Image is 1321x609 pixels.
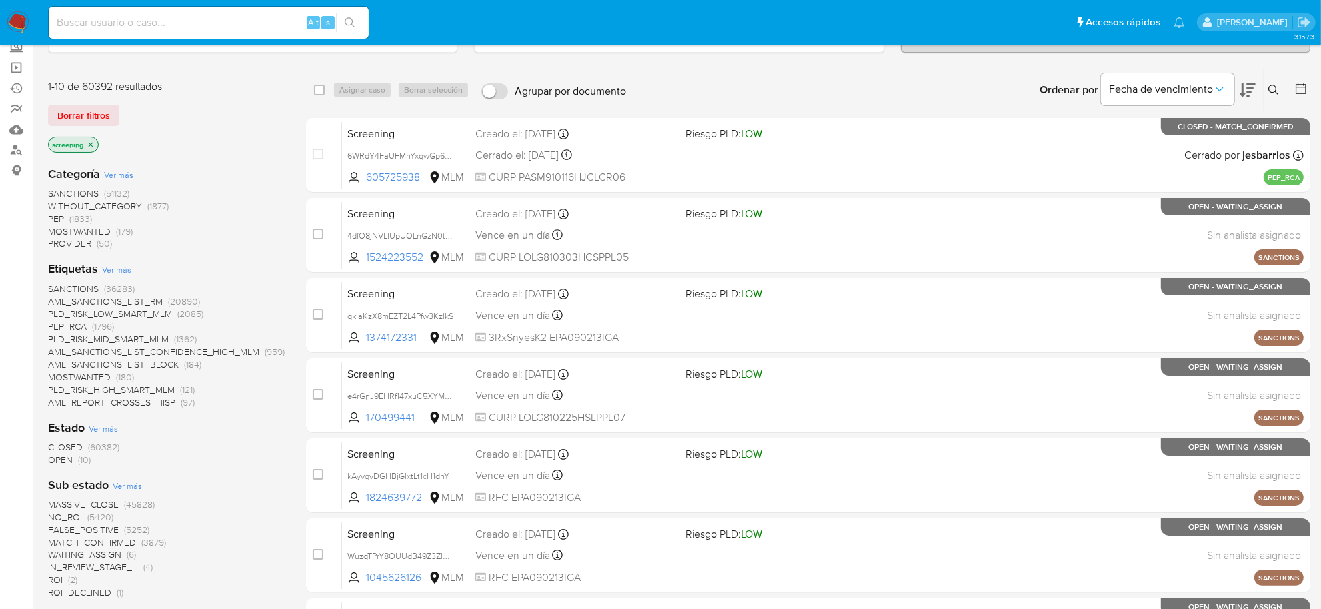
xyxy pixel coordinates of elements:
[336,13,363,32] button: search-icon
[308,16,319,29] span: Alt
[1297,15,1311,29] a: Salir
[326,16,330,29] span: s
[1217,16,1292,29] p: cesar.gonzalez@mercadolibre.com.mx
[1294,31,1314,42] span: 3.157.3
[1174,17,1185,28] a: Notificaciones
[1086,15,1160,29] span: Accesos rápidos
[49,14,369,31] input: Buscar usuario o caso...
